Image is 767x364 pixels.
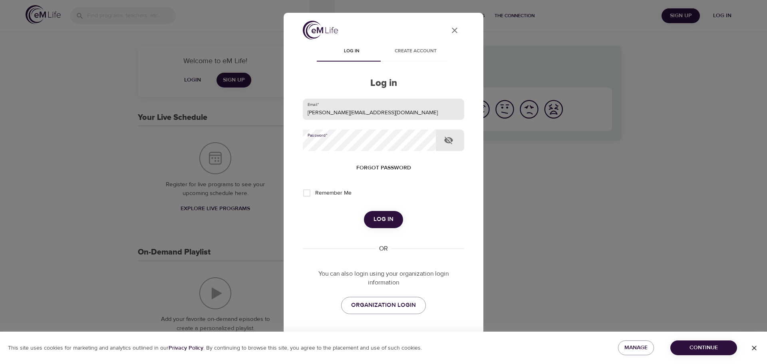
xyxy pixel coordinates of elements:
[388,47,443,56] span: Create account
[341,297,426,314] a: ORGANIZATION LOGIN
[324,47,379,56] span: Log in
[353,161,414,175] button: Forgot password
[303,78,464,89] h2: Log in
[315,189,352,197] span: Remember Me
[169,344,203,352] b: Privacy Policy
[303,42,464,62] div: disabled tabs example
[374,214,393,225] span: Log in
[445,21,464,40] button: close
[677,343,731,353] span: Continue
[351,300,416,310] span: ORGANIZATION LOGIN
[303,269,464,288] p: You can also login using your organization login information
[303,21,338,40] img: logo
[624,343,648,353] span: Manage
[364,211,403,228] button: Log in
[376,244,391,253] div: OR
[356,163,411,173] span: Forgot password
